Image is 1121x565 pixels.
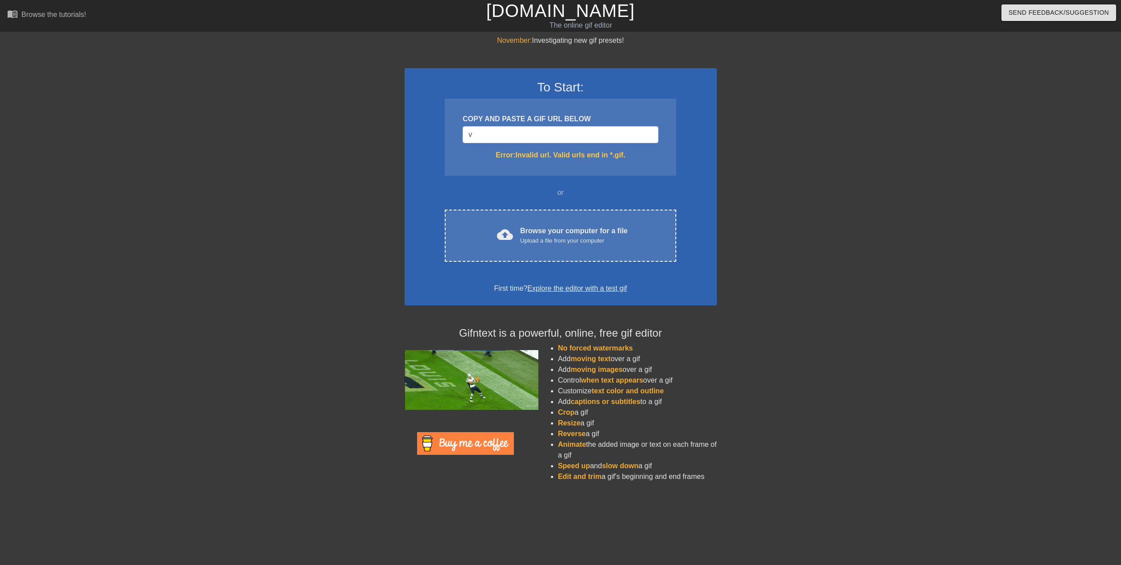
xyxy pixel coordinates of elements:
[378,20,784,31] div: The online gif editor
[527,285,627,292] a: Explore the editor with a test gif
[558,396,717,407] li: Add to a gif
[1009,7,1109,18] span: Send Feedback/Suggestion
[520,226,628,245] div: Browse your computer for a file
[558,354,717,364] li: Add over a gif
[417,432,514,455] img: Buy Me A Coffee
[558,473,602,480] span: Edit and trim
[558,471,717,482] li: a gif's beginning and end frames
[405,35,717,46] div: Investigating new gif presets!
[7,8,86,22] a: Browse the tutorials!
[558,408,575,416] span: Crop
[558,430,586,437] span: Reverse
[558,419,581,427] span: Resize
[558,429,717,439] li: a gif
[463,114,658,124] div: COPY AND PASTE A GIF URL BELOW
[416,80,705,95] h3: To Start:
[571,355,611,363] span: moving text
[416,283,705,294] div: First time?
[1001,4,1116,21] button: Send Feedback/Suggestion
[558,364,717,375] li: Add over a gif
[463,150,658,161] div: Error: Invalid url. Valid urls end in *.gif.
[428,187,694,198] div: or
[571,398,640,405] span: captions or subtitles
[405,327,717,340] h4: Gifntext is a powerful, online, free gif editor
[558,461,717,471] li: and a gif
[558,462,590,470] span: Speed up
[7,8,18,19] span: menu_book
[558,375,717,386] li: Control over a gif
[558,441,586,448] span: Animate
[558,439,717,461] li: the added image or text on each frame of a gif
[405,350,538,410] img: football_small.gif
[520,236,628,245] div: Upload a file from your computer
[581,376,643,384] span: when text appears
[463,126,658,143] input: Username
[497,37,532,44] span: November:
[21,11,86,18] div: Browse the tutorials!
[558,407,717,418] li: a gif
[571,366,622,373] span: moving images
[558,386,717,396] li: Customize
[592,387,664,395] span: text color and outline
[486,1,635,21] a: [DOMAIN_NAME]
[558,344,633,352] span: No forced watermarks
[558,418,717,429] li: a gif
[497,227,513,243] span: cloud_upload
[602,462,638,470] span: slow down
